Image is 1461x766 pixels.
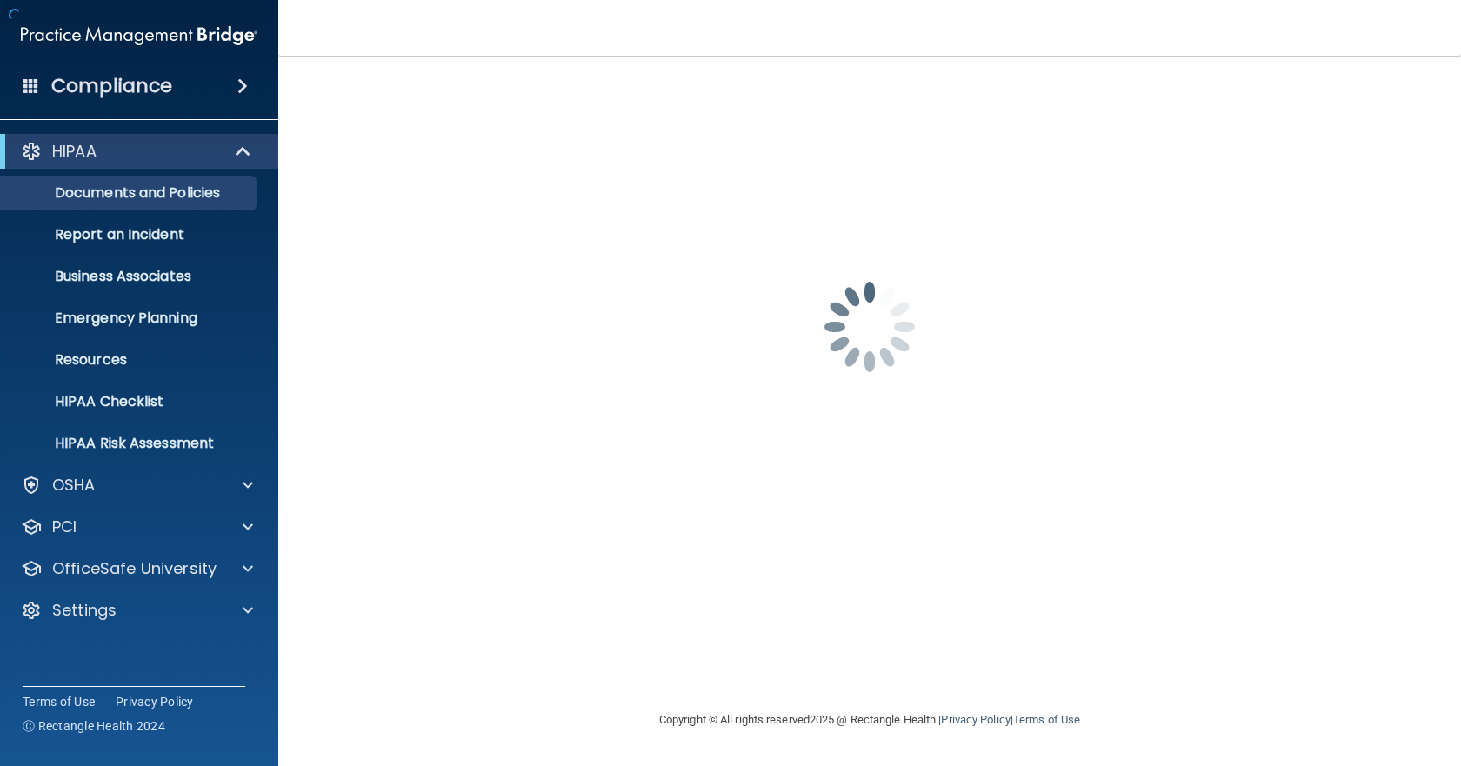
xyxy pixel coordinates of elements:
img: spinner.e123f6fc.gif [783,240,957,414]
p: PCI [52,516,77,537]
p: Documents and Policies [11,184,249,202]
p: OSHA [52,475,96,496]
a: Terms of Use [23,693,95,710]
a: OSHA [21,475,253,496]
span: Ⓒ Rectangle Health 2024 [23,717,165,735]
p: Emergency Planning [11,310,249,327]
img: PMB logo [21,18,257,53]
a: Privacy Policy [941,713,1010,726]
a: Privacy Policy [116,693,194,710]
a: HIPAA [21,141,252,162]
a: PCI [21,516,253,537]
a: Settings [21,600,253,621]
p: Report an Incident [11,226,249,243]
iframe: Drift Widget Chat Controller [1160,643,1440,712]
a: Terms of Use [1013,713,1080,726]
p: Resources [11,351,249,369]
a: OfficeSafe University [21,558,253,579]
h4: Compliance [51,74,172,98]
div: Copyright © All rights reserved 2025 @ Rectangle Health | | [552,692,1187,748]
p: HIPAA Risk Assessment [11,435,249,452]
p: HIPAA Checklist [11,393,249,410]
p: Business Associates [11,268,249,285]
p: OfficeSafe University [52,558,217,579]
p: Settings [52,600,117,621]
p: HIPAA [52,141,97,162]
